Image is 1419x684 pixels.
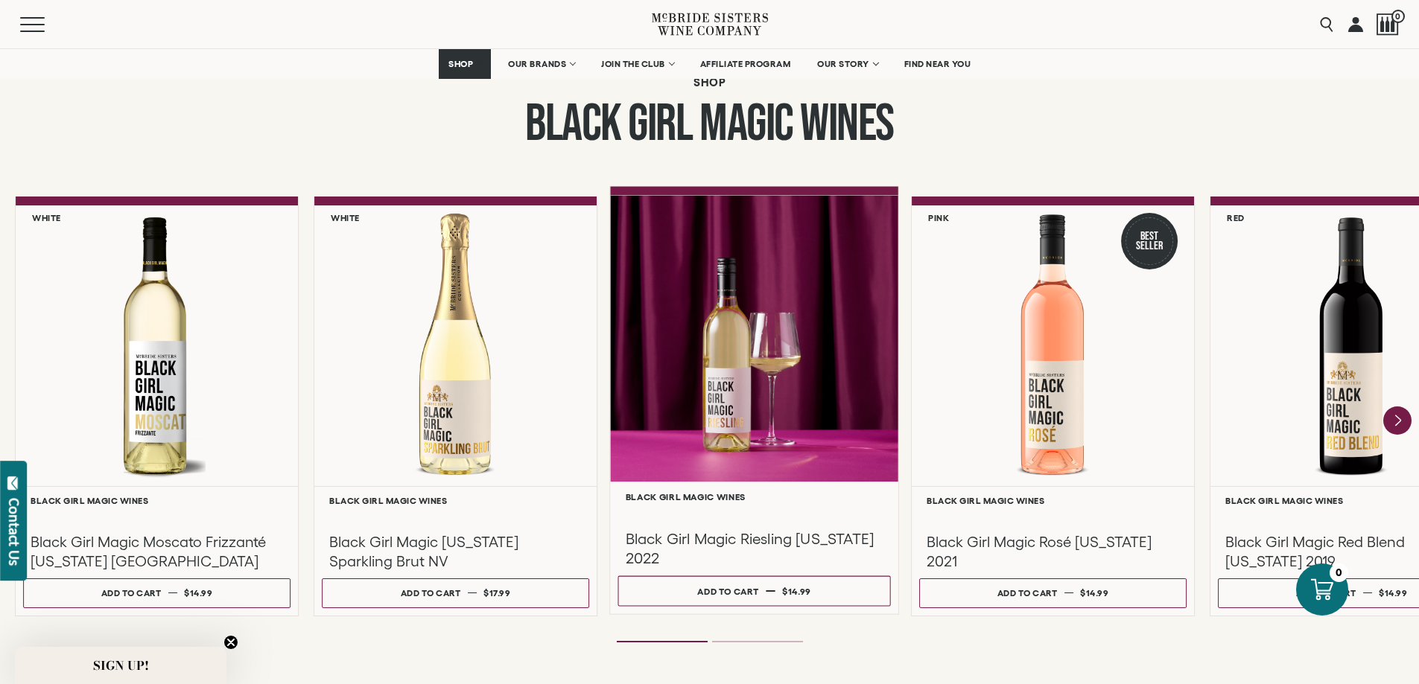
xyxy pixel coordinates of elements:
[628,93,692,156] span: Girl
[1227,213,1245,223] h6: Red
[448,59,474,69] span: SHOP
[15,647,226,684] div: SIGN UP!Close teaser
[817,59,869,69] span: OUR STORY
[525,93,621,156] span: Black
[439,49,491,79] a: SHOP
[15,196,299,616] a: White Black Girl Magic Moscato Frizzanté California NV Black Girl Magic Wines Black Girl Magic Mo...
[32,213,61,223] h6: White
[712,641,803,642] li: Page dot 2
[184,588,212,598] span: $14.99
[609,186,899,614] a: Black Girl Magic Wines Black Girl Magic Riesling [US_STATE] 2022 Add to cart $14.99
[1330,563,1348,582] div: 0
[31,496,283,505] h6: Black Girl Magic Wines
[618,575,891,606] button: Add to cart $14.99
[904,59,971,69] span: FIND NEAR YOU
[997,582,1058,604] div: Add to cart
[1080,588,1108,598] span: $14.99
[626,491,883,501] h6: Black Girl Magic Wines
[223,635,238,650] button: Close teaser
[800,93,894,156] span: Wines
[314,196,597,616] a: White Black Girl Magic California Sparkling Brut Black Girl Magic Wines Black Girl Magic [US_STAT...
[927,496,1179,505] h6: Black Girl Magic Wines
[322,578,589,608] button: Add to cart $17.99
[928,213,949,223] h6: Pink
[782,586,811,595] span: $14.99
[7,498,22,566] div: Contact Us
[93,656,149,674] span: SIGN UP!
[329,532,582,571] h3: Black Girl Magic [US_STATE] Sparkling Brut NV
[617,641,708,642] li: Page dot 1
[1383,406,1412,435] button: Next
[329,496,582,505] h6: Black Girl Magic Wines
[911,196,1195,616] a: Pink Best Seller Black Girl Magic Rosé California Black Girl Magic Wines Black Girl Magic Rosé [U...
[895,49,981,79] a: FIND NEAR YOU
[31,532,283,571] h3: Black Girl Magic Moscato Frizzanté [US_STATE] [GEOGRAPHIC_DATA]
[700,59,791,69] span: AFFILIATE PROGRAM
[927,532,1179,571] h3: Black Girl Magic Rosé [US_STATE] 2021
[508,59,566,69] span: OUR BRANDS
[601,59,665,69] span: JOIN THE CLUB
[697,580,758,602] div: Add to cart
[23,578,291,608] button: Add to cart $14.99
[1391,10,1405,23] span: 0
[101,582,162,604] div: Add to cart
[20,17,74,32] button: Mobile Menu Trigger
[591,49,683,79] a: JOIN THE CLUB
[919,578,1187,608] button: Add to cart $14.99
[1379,588,1407,598] span: $14.99
[691,49,801,79] a: AFFILIATE PROGRAM
[807,49,887,79] a: OUR STORY
[1296,582,1356,604] div: Add to cart
[483,588,510,598] span: $17.99
[401,582,461,604] div: Add to cart
[498,49,584,79] a: OUR BRANDS
[626,528,883,568] h3: Black Girl Magic Riesling [US_STATE] 2022
[699,93,793,156] span: Magic
[331,213,360,223] h6: White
